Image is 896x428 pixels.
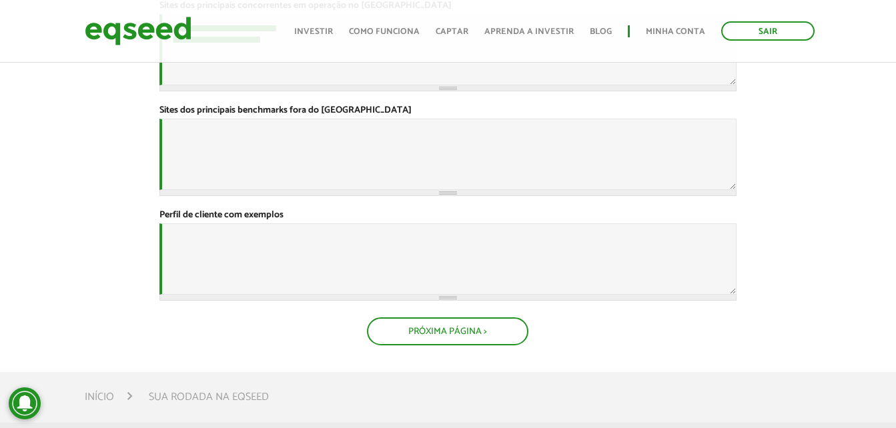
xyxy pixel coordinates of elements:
[149,388,269,406] li: Sua rodada na EqSeed
[590,27,612,36] a: Blog
[721,21,815,41] a: Sair
[367,317,528,345] button: Próxima Página >
[436,27,468,36] a: Captar
[484,27,574,36] a: Aprenda a investir
[646,27,705,36] a: Minha conta
[159,211,284,220] label: Perfil de cliente com exemplos
[85,13,191,49] img: EqSeed
[85,392,114,403] a: Início
[349,27,420,36] a: Como funciona
[294,27,333,36] a: Investir
[159,106,412,115] label: Sites dos principais benchmarks fora do [GEOGRAPHIC_DATA]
